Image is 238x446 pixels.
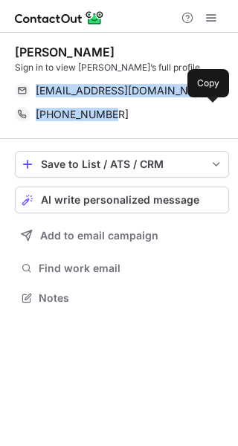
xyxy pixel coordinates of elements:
[15,288,229,308] button: Notes
[15,222,229,249] button: Add to email campaign
[15,45,115,59] div: [PERSON_NAME]
[15,61,229,74] div: Sign in to view [PERSON_NAME]’s full profile
[15,258,229,279] button: Find work email
[15,151,229,178] button: save-profile-one-click
[41,194,199,206] span: AI write personalized message
[36,84,206,97] span: [EMAIL_ADDRESS][DOMAIN_NAME]
[39,262,223,275] span: Find work email
[41,158,203,170] div: Save to List / ATS / CRM
[36,108,129,121] span: [PHONE_NUMBER]
[15,187,229,213] button: AI write personalized message
[39,291,223,305] span: Notes
[40,230,158,242] span: Add to email campaign
[15,9,104,27] img: ContactOut v5.3.10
